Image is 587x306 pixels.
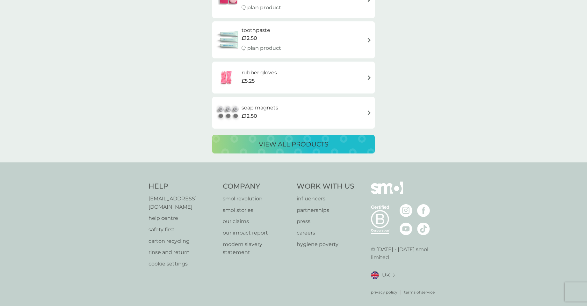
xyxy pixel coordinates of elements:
img: arrow right [367,38,372,42]
h6: soap magnets [242,104,278,112]
img: smol [371,182,403,203]
p: view all products [259,139,328,149]
img: toothpaste [215,29,242,51]
img: rubber gloves [215,66,238,89]
h4: Work With Us [297,182,354,191]
p: © [DATE] - [DATE] smol limited [371,245,439,262]
h4: Help [149,182,216,191]
span: £5.25 [242,77,255,85]
a: terms of service [404,289,435,295]
a: our claims [223,217,291,226]
p: plan product [247,44,281,52]
a: hygiene poverty [297,240,354,249]
h6: toothpaste [242,26,281,34]
span: UK [382,271,390,280]
a: press [297,217,354,226]
img: soap magnets [215,101,242,124]
a: rinse and return [149,248,216,257]
img: visit the smol Tiktok page [417,222,430,235]
a: smol stories [223,206,291,214]
a: carton recycling [149,237,216,245]
p: plan product [247,4,281,12]
span: £12.50 [242,112,257,120]
a: modern slavery statement [223,240,291,257]
a: privacy policy [371,289,397,295]
button: view all products [212,135,375,153]
a: safety first [149,226,216,234]
img: arrow right [367,110,372,115]
a: our impact report [223,229,291,237]
span: £12.50 [242,34,257,42]
img: visit the smol Facebook page [417,204,430,217]
img: UK flag [371,271,379,279]
a: careers [297,229,354,237]
a: influencers [297,195,354,203]
img: visit the smol Youtube page [400,222,412,235]
a: help centre [149,214,216,222]
h4: Company [223,182,291,191]
img: arrow right [367,75,372,80]
a: cookie settings [149,260,216,268]
img: visit the smol Instagram page [400,204,412,217]
a: smol revolution [223,195,291,203]
h6: rubber gloves [242,69,277,77]
img: select a new location [393,273,395,277]
a: partnerships [297,206,354,214]
a: [EMAIL_ADDRESS][DOMAIN_NAME] [149,195,216,211]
